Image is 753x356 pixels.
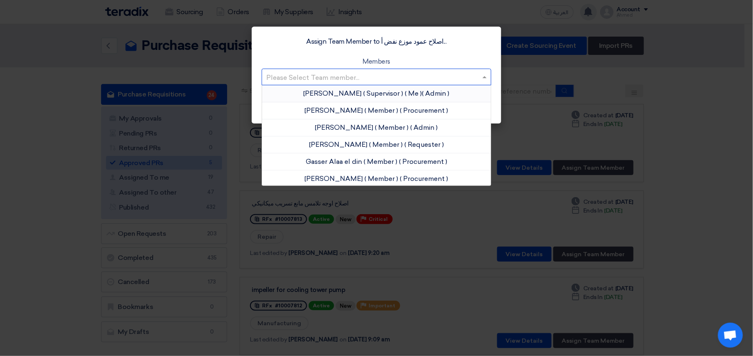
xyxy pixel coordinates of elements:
span: ( Member ) [365,175,399,183]
div: Assign Team Member to اصلاح عمود موزع نفض أ... [262,37,491,47]
span: Gasser Alaa el din [306,158,362,166]
app-roles: Admin [424,89,448,97]
span: ( Member ) [365,106,399,114]
span: [PERSON_NAME] [304,89,362,97]
app-roles: Requester [406,141,442,148]
span: ( Member ) [375,124,409,131]
app-roles: Admin [412,124,436,131]
span: [PERSON_NAME] [305,106,363,114]
span: [PERSON_NAME] [309,141,367,148]
span: ( Supervisor ) [364,89,404,97]
a: Open chat [718,323,743,348]
label: Members [363,57,391,67]
app-roles: Procurement [402,175,447,183]
div: ( ) [262,119,491,136]
div: ( ) [262,102,491,119]
span: ( Member ) [369,141,403,148]
app-roles: Procurement [401,158,446,166]
div: ( ) [262,153,491,171]
span: ( Member ) [364,158,397,166]
div: ( ) [262,85,491,102]
span: [PERSON_NAME] [315,124,374,131]
div: ( ) [262,171,491,187]
span: [PERSON_NAME] [305,175,363,183]
span: ( Me ) [405,89,422,97]
app-roles: Procurement [402,106,447,114]
div: ( ) [262,136,491,153]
